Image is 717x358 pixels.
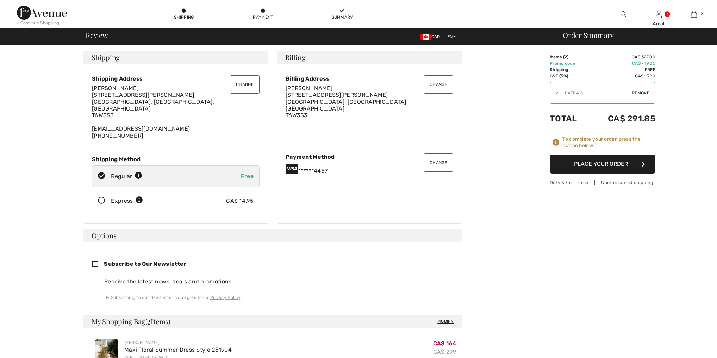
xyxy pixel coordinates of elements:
td: Items ( ) [550,54,588,60]
td: CA$ -49.05 [588,60,655,67]
div: Express [111,197,143,205]
div: Receive the latest news, deals and promotions [104,277,453,286]
span: Remove [632,90,649,96]
span: Subscribe to Our Newsletter [104,260,186,267]
img: My Info [656,10,662,18]
span: [PERSON_NAME] [286,85,332,92]
td: GST (5%) [550,73,588,79]
span: 2 [700,11,703,17]
span: ( Items) [145,316,170,326]
span: Free [241,173,254,180]
a: Privacy Policy [210,295,240,300]
a: Maxi Floral Summer Dress Style 251904 [124,346,232,353]
span: [STREET_ADDRESS][PERSON_NAME] [GEOGRAPHIC_DATA], [GEOGRAPHIC_DATA], [GEOGRAPHIC_DATA] T6W3S3 [286,92,408,119]
div: Regular [111,172,142,181]
td: Promo code [550,60,588,67]
div: ✔ [550,90,559,96]
span: EN [447,34,456,39]
div: Summary [332,14,353,20]
td: CA$ 13.90 [588,73,655,79]
span: Modify [437,318,454,325]
td: Total [550,107,588,131]
div: Payment Method [286,153,453,160]
div: Duty & tariff-free | Uninterrupted shipping [550,179,655,186]
td: Free [588,67,655,73]
div: CA$ 14.95 [226,197,254,205]
a: Sign In [656,11,662,17]
td: CA$ 327.00 [588,54,655,60]
s: CA$ 299 [433,348,456,355]
div: Billing Address [286,75,453,82]
button: Place Your Order [550,155,655,174]
img: search the website [621,10,626,18]
span: CAD [420,34,443,39]
img: My Bag [691,10,697,18]
div: [PERSON_NAME] [124,339,232,346]
div: [EMAIL_ADDRESS][DOMAIN_NAME] [PHONE_NUMBER] [92,85,260,139]
button: Change [424,153,453,172]
span: [STREET_ADDRESS][PERSON_NAME] [GEOGRAPHIC_DATA], [GEOGRAPHIC_DATA], [GEOGRAPHIC_DATA] T6W3S3 [92,92,214,119]
span: Shipping [92,54,120,61]
span: 2 [565,55,567,59]
span: CA$ 164 [433,340,456,347]
div: Shipping Method [92,156,260,163]
h4: My Shopping Bag [83,315,462,328]
img: Canadian Dollar [420,34,431,40]
span: 2 [147,316,151,325]
div: Order Summary [554,32,713,39]
button: Change [230,75,260,94]
span: [PERSON_NAME] [92,85,139,92]
div: Amal [641,20,676,27]
h4: Options [83,229,462,242]
span: Billing [285,54,305,61]
div: To complete your order, press the button below. [562,136,655,149]
td: Shipping [550,67,588,73]
td: CA$ 291.85 [588,107,655,131]
button: Change [424,75,453,94]
div: Shipping [174,14,195,20]
iframe: Opens a widget where you can find more information [672,337,710,354]
a: 2 [677,10,711,18]
span: Review [86,32,108,39]
div: By Subscribing to our Newsletter, you agree to our . [104,294,453,301]
img: 1ère Avenue [17,6,67,20]
input: Promo code [559,82,632,103]
div: Payment [252,14,274,20]
div: Shipping Address [92,75,260,82]
div: < Continue Shopping [17,20,60,26]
